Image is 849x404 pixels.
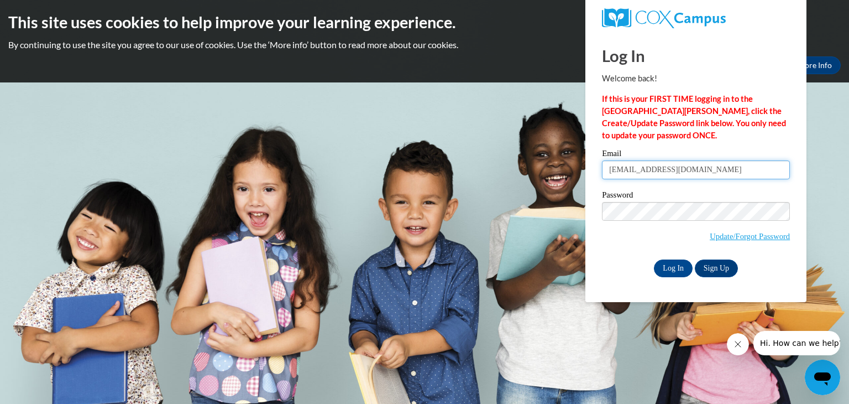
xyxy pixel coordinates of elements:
[8,11,841,33] h2: This site uses cookies to help improve your learning experience.
[805,360,840,395] iframe: Button to launch messaging window
[695,260,738,277] a: Sign Up
[7,8,90,17] span: Hi. How can we help?
[753,331,840,355] iframe: Message from company
[789,56,841,74] a: More Info
[710,232,790,241] a: Update/Forgot Password
[602,94,786,140] strong: If this is your FIRST TIME logging in to the [GEOGRAPHIC_DATA][PERSON_NAME], click the Create/Upd...
[602,8,726,28] img: COX Campus
[727,333,749,355] iframe: Close message
[602,149,790,160] label: Email
[8,39,841,51] p: By continuing to use the site you agree to our use of cookies. Use the ‘More info’ button to read...
[654,260,693,277] input: Log In
[602,8,790,28] a: COX Campus
[602,72,790,85] p: Welcome back!
[602,191,790,202] label: Password
[602,44,790,67] h1: Log In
